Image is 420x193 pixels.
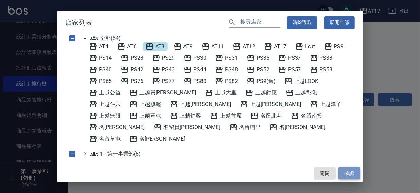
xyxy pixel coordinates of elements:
[129,135,185,143] span: 名[PERSON_NAME]
[278,66,301,74] span: PS57
[247,66,269,74] span: PS52
[129,89,196,97] span: 上越員[PERSON_NAME]
[205,89,237,97] span: 上越大里
[284,77,319,85] span: 上越LOOK
[229,123,261,131] span: 名留埔里
[89,42,108,51] span: AT4
[89,66,112,74] span: PS40
[89,135,121,143] span: 名留草屯
[250,112,282,120] span: 名留北斗
[215,66,238,74] span: PS48
[145,42,165,51] span: AT8
[291,112,322,120] span: 名留南投
[57,11,363,34] h2: 店家列表
[215,77,238,85] span: PS82
[152,54,175,62] span: PS29
[324,42,344,51] span: PS9
[152,66,175,74] span: PS43
[310,100,342,108] span: 上越潭子
[278,54,301,62] span: PS37
[183,66,206,74] span: PS44
[121,54,143,62] span: PS28
[264,42,286,51] span: AT17
[129,112,161,120] span: 上越草屯
[240,100,301,108] span: 上越[PERSON_NAME]
[240,18,280,28] input: 搜尋店家
[152,77,175,85] span: PS77
[89,54,112,62] span: PS14
[286,89,317,97] span: 上越彰化
[202,42,224,51] span: AT11
[210,112,242,120] span: 上越首席
[247,77,276,85] span: PS9(舊)
[269,123,325,131] span: 名[PERSON_NAME]
[338,167,360,180] button: 確認
[314,167,336,180] button: 關閉
[310,54,333,62] span: PS38
[170,100,231,108] span: 上越[PERSON_NAME]
[89,77,112,85] span: PS65
[89,89,121,97] span: 上越公益
[89,100,121,108] span: 上越斗六
[295,42,315,51] span: I cut
[89,123,145,131] span: 名[PERSON_NAME]
[90,150,141,158] span: 1 - 第一事業部(8)
[170,112,202,120] span: 上越鉑客
[183,77,206,85] span: PS80
[183,54,206,62] span: PS30
[215,54,238,62] span: PS31
[89,112,121,120] span: 上越無限
[245,89,277,97] span: 上越對應
[287,16,318,29] button: 清除選取
[121,77,143,85] span: PS76
[154,123,220,131] span: 名留員[PERSON_NAME]
[247,54,269,62] span: PS35
[174,42,193,51] span: AT9
[324,16,355,29] button: 展開全部
[233,42,255,51] span: AT12
[129,100,161,108] span: 上越旗艦
[90,34,121,42] span: 全部(54)
[117,42,137,51] span: AT6
[121,66,143,74] span: PS42
[310,66,333,74] span: PS58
